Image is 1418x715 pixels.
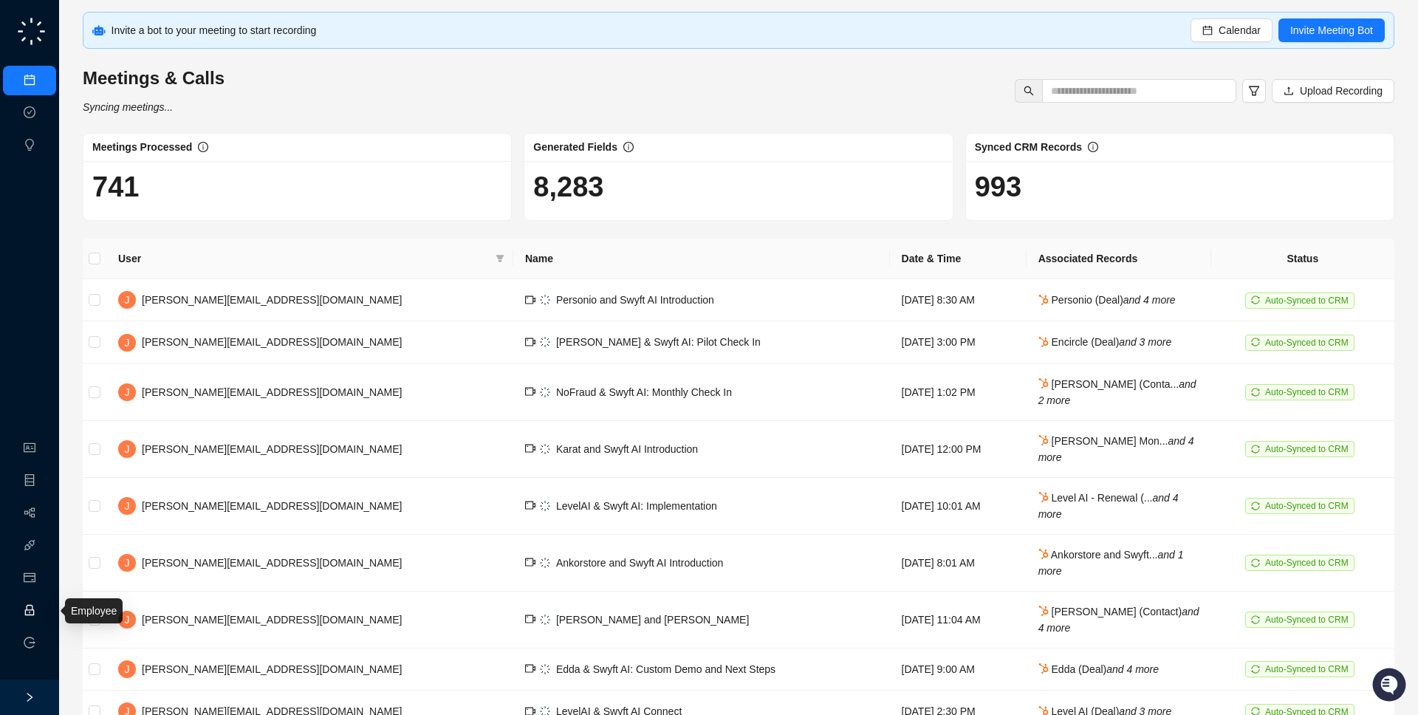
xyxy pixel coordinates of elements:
[525,386,535,397] span: video-camera
[975,170,1385,204] h1: 993
[540,558,550,568] img: logo-small-inverted-DW8HDUn_.png
[496,254,504,263] span: filter
[1088,142,1098,152] span: info-circle
[525,614,535,624] span: video-camera
[540,387,550,397] img: logo-small-inverted-DW8HDUn_.png
[1251,388,1260,397] span: sync
[1265,615,1349,625] span: Auto-Synced to CRM
[1038,492,1179,520] span: Level AI - Renewal (...
[540,295,550,305] img: logo-small-inverted-DW8HDUn_.png
[1106,663,1159,675] i: and 4 more
[1284,86,1294,96] span: upload
[1038,378,1196,406] span: [PERSON_NAME] (Conta...
[15,208,27,220] div: 📚
[540,337,550,347] img: logo-small-inverted-DW8HDUn_.png
[15,15,44,44] img: Swyft AI
[24,637,35,649] span: logout
[1265,338,1349,348] span: Auto-Synced to CRM
[142,336,402,348] span: [PERSON_NAME][EMAIL_ADDRESS][DOMAIN_NAME]
[1027,239,1211,279] th: Associated Records
[1251,338,1260,346] span: sync
[540,501,550,511] img: logo-small-inverted-DW8HDUn_.png
[104,242,179,254] a: Powered byPylon
[1265,664,1349,674] span: Auto-Synced to CRM
[1251,665,1260,674] span: sync
[142,663,402,675] span: [PERSON_NAME][EMAIL_ADDRESS][DOMAIN_NAME]
[556,443,698,455] span: Karat and Swyft AI Introduction
[533,170,943,204] h1: 8,283
[890,649,1027,691] td: [DATE] 9:00 AM
[890,478,1027,535] td: [DATE] 10:01 AM
[81,207,114,222] span: Status
[1038,549,1184,577] i: and 1 more
[83,101,173,113] i: Syncing meetings...
[1038,606,1199,634] span: [PERSON_NAME] (Contact)
[1038,378,1196,406] i: and 2 more
[1038,663,1159,675] span: Edda (Deal)
[493,247,507,270] span: filter
[1278,18,1385,42] button: Invite Meeting Bot
[1191,18,1273,42] button: Calendar
[556,386,732,398] span: NoFraud & Swyft AI: Monthly Check In
[1038,336,1172,348] span: Encircle (Deal)
[890,421,1027,478] td: [DATE] 12:00 PM
[66,208,78,220] div: 📶
[1265,387,1349,397] span: Auto-Synced to CRM
[83,66,225,90] h3: Meetings & Calls
[1038,435,1194,463] i: and 4 more
[125,661,130,677] span: J
[125,384,130,400] span: J
[890,592,1027,649] td: [DATE] 11:04 AM
[198,142,208,152] span: info-circle
[142,294,402,306] span: [PERSON_NAME][EMAIL_ADDRESS][DOMAIN_NAME]
[540,444,550,454] img: logo-small-inverted-DW8HDUn_.png
[9,201,61,227] a: 📚Docs
[50,134,242,148] div: Start new chat
[1290,22,1373,38] span: Invite Meeting Bot
[142,443,402,455] span: [PERSON_NAME][EMAIL_ADDRESS][DOMAIN_NAME]
[15,83,269,106] h2: How can we help?
[1251,445,1260,454] span: sync
[513,239,890,279] th: Name
[890,535,1027,592] td: [DATE] 8:01 AM
[890,364,1027,421] td: [DATE] 1:02 PM
[112,24,317,36] span: Invite a bot to your meeting to start recording
[1272,79,1394,103] button: Upload Recording
[1038,492,1179,520] i: and 4 more
[125,555,130,571] span: J
[525,443,535,454] span: video-camera
[525,663,535,674] span: video-camera
[125,498,130,514] span: J
[125,612,130,628] span: J
[1024,86,1034,96] span: search
[1265,444,1349,454] span: Auto-Synced to CRM
[92,141,192,153] span: Meetings Processed
[1119,336,1171,348] i: and 3 more
[533,141,617,153] span: Generated Fields
[556,557,723,569] span: Ankorstore and Swyft AI Introduction
[61,201,120,227] a: 📶Status
[1219,22,1261,38] span: Calendar
[142,386,402,398] span: [PERSON_NAME][EMAIL_ADDRESS][DOMAIN_NAME]
[50,148,187,160] div: We're available if you need us!
[890,239,1027,279] th: Date & Time
[1038,549,1184,577] span: Ankorstore and Swyft...
[890,321,1027,363] td: [DATE] 3:00 PM
[118,250,490,267] span: User
[125,335,130,351] span: J
[1265,558,1349,568] span: Auto-Synced to CRM
[525,500,535,510] span: video-camera
[125,441,130,457] span: J
[1251,502,1260,510] span: sync
[1251,295,1260,304] span: sync
[525,295,535,305] span: video-camera
[556,614,749,626] span: [PERSON_NAME] and [PERSON_NAME]
[1251,615,1260,624] span: sync
[30,207,55,222] span: Docs
[142,614,402,626] span: [PERSON_NAME][EMAIL_ADDRESS][DOMAIN_NAME]
[125,292,130,308] span: J
[1371,666,1411,706] iframe: Open customer support
[24,692,35,702] span: right
[1248,85,1260,97] span: filter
